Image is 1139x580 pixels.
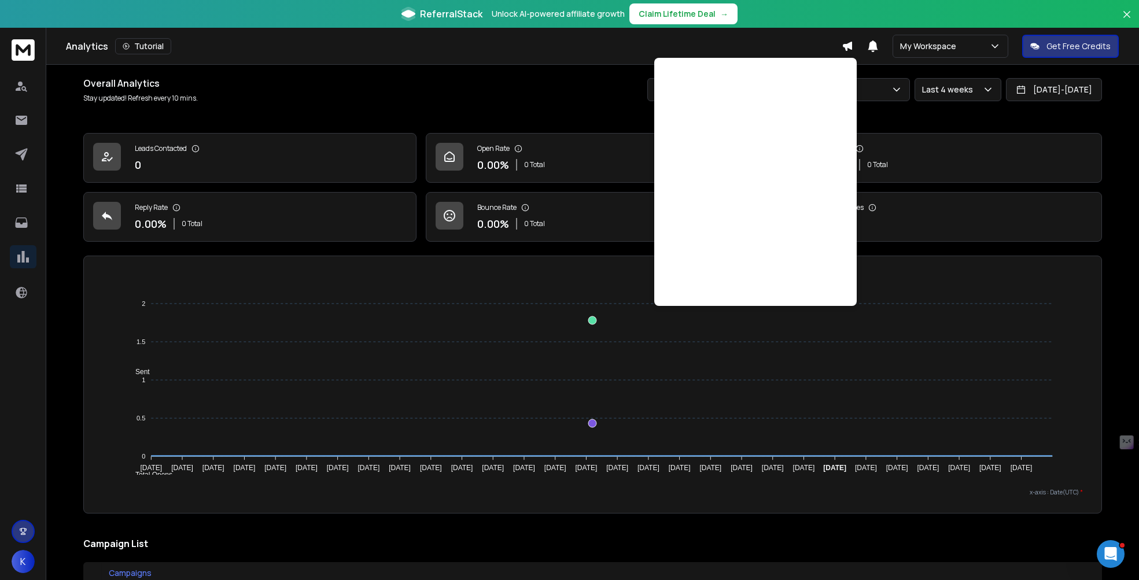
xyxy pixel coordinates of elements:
[637,464,659,472] tspan: [DATE]
[900,40,961,52] p: My Workspace
[127,471,172,479] span: Total Opens
[492,8,625,20] p: Unlock AI-powered affiliate growth
[922,84,978,95] p: Last 4 weeks
[647,78,709,101] button: Refresh
[182,219,202,228] p: 0 Total
[1011,464,1033,472] tspan: [DATE]
[949,464,971,472] tspan: [DATE]
[979,464,1001,472] tspan: [DATE]
[127,368,150,376] span: Sent
[769,133,1102,183] a: Click Rate0.00%0 Total
[172,464,194,472] tspan: [DATE]
[762,464,784,472] tspan: [DATE]
[135,203,168,212] p: Reply Rate
[135,216,167,232] p: 0.00 %
[1046,40,1111,52] p: Get Free Credits
[731,464,753,472] tspan: [DATE]
[66,38,842,54] div: Analytics
[855,464,877,472] tspan: [DATE]
[451,464,473,472] tspan: [DATE]
[426,133,759,183] a: Open Rate0.00%0 Total
[137,415,145,422] tspan: 0.5
[265,464,287,472] tspan: [DATE]
[296,464,318,472] tspan: [DATE]
[544,464,566,472] tspan: [DATE]
[12,550,35,573] button: K
[769,192,1102,242] a: Opportunities0$0
[917,464,939,472] tspan: [DATE]
[477,157,509,173] p: 0.00 %
[135,157,141,173] p: 0
[142,300,146,307] tspan: 2
[629,3,738,24] button: Claim Lifetime Deal→
[141,464,163,472] tspan: [DATE]
[576,464,598,472] tspan: [DATE]
[1006,78,1102,101] button: [DATE]-[DATE]
[202,464,224,472] tspan: [DATE]
[115,38,171,54] button: Tutorial
[477,216,509,232] p: 0.00 %
[482,464,504,472] tspan: [DATE]
[524,160,545,169] p: 0 Total
[135,144,187,153] p: Leads Contacted
[426,192,759,242] a: Bounce Rate0.00%0 Total
[102,488,1083,497] p: x-axis : Date(UTC)
[142,453,146,460] tspan: 0
[83,94,198,103] p: Stay updated! Refresh every 10 mins.
[886,464,908,472] tspan: [DATE]
[793,464,815,472] tspan: [DATE]
[1119,7,1134,35] button: Close banner
[720,8,728,20] span: →
[358,464,380,472] tspan: [DATE]
[1022,35,1119,58] button: Get Free Credits
[420,464,442,472] tspan: [DATE]
[824,464,847,472] tspan: [DATE]
[137,338,145,345] tspan: 1.5
[524,219,545,228] p: 0 Total
[1097,540,1125,568] iframe: Intercom live chat
[142,376,146,383] tspan: 1
[513,464,535,472] tspan: [DATE]
[477,144,510,153] p: Open Rate
[83,76,198,90] h1: Overall Analytics
[867,160,888,169] p: 0 Total
[389,464,411,472] tspan: [DATE]
[420,7,482,21] span: ReferralStack
[83,133,416,183] a: Leads Contacted0
[477,203,517,212] p: Bounce Rate
[669,464,691,472] tspan: [DATE]
[607,464,629,472] tspan: [DATE]
[83,192,416,242] a: Reply Rate0.00%0 Total
[327,464,349,472] tspan: [DATE]
[83,537,1102,551] h2: Campaign List
[234,464,256,472] tspan: [DATE]
[700,464,722,472] tspan: [DATE]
